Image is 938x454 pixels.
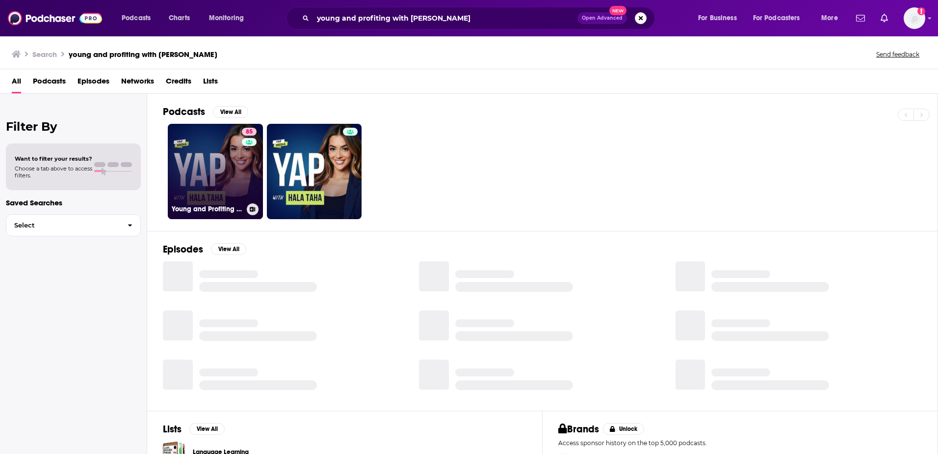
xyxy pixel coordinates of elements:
[163,423,182,435] h2: Lists
[691,10,749,26] button: open menu
[163,423,225,435] a: ListsView All
[877,10,892,27] a: Show notifications dropdown
[558,423,599,435] h2: Brands
[115,10,163,26] button: open menu
[168,124,263,219] a: 85Young and Profiting with [PERSON_NAME] (Entrepreneurship, Sales, Marketing)
[163,243,203,255] h2: Episodes
[246,127,253,137] span: 85
[162,10,196,26] a: Charts
[558,439,922,447] p: Access sponsor history on the top 5,000 podcasts.
[609,6,627,15] span: New
[163,243,246,255] a: EpisodesView All
[15,155,92,162] span: Want to filter your results?
[753,11,800,25] span: For Podcasters
[121,73,154,93] a: Networks
[904,7,925,29] button: Show profile menu
[166,73,191,93] a: Credits
[904,7,925,29] span: Logged in as WE_Broadcast
[202,10,257,26] button: open menu
[213,106,248,118] button: View All
[295,7,664,29] div: Search podcasts, credits, & more...
[6,214,141,236] button: Select
[203,73,218,93] a: Lists
[6,222,120,228] span: Select
[169,11,190,25] span: Charts
[189,423,225,435] button: View All
[163,106,205,118] h2: Podcasts
[582,16,623,21] span: Open Advanced
[747,10,814,26] button: open menu
[603,423,645,435] button: Unlock
[313,10,577,26] input: Search podcasts, credits, & more...
[172,205,243,213] h3: Young and Profiting with [PERSON_NAME] (Entrepreneurship, Sales, Marketing)
[211,243,246,255] button: View All
[6,198,141,207] p: Saved Searches
[12,73,21,93] a: All
[852,10,869,27] a: Show notifications dropdown
[69,50,217,59] h3: young and profiting with [PERSON_NAME]
[8,9,102,28] img: Podchaser - Follow, Share and Rate Podcasts
[33,73,66,93] a: Podcasts
[821,11,838,25] span: More
[577,12,627,24] button: Open AdvancedNew
[917,7,925,15] svg: Add a profile image
[242,128,257,136] a: 85
[6,119,141,134] h2: Filter By
[122,11,151,25] span: Podcasts
[904,7,925,29] img: User Profile
[78,73,109,93] a: Episodes
[32,50,57,59] h3: Search
[163,106,248,118] a: PodcastsView All
[209,11,244,25] span: Monitoring
[814,10,850,26] button: open menu
[873,50,922,58] button: Send feedback
[15,165,92,179] span: Choose a tab above to access filters.
[698,11,737,25] span: For Business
